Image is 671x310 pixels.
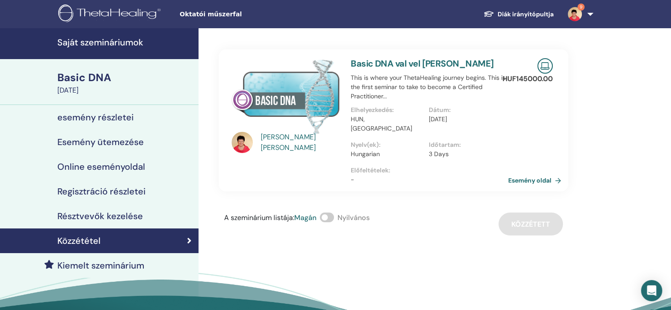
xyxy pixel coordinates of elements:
[537,58,553,74] img: Live Online Seminar
[502,74,553,84] p: HUF 145000.00
[232,58,340,134] img: Basic DNA
[57,85,193,96] div: [DATE]
[337,213,370,222] span: Nyilvános
[224,213,294,222] span: A szeminárium listája :
[57,211,143,221] h4: Résztvevők kezelése
[57,260,144,271] h4: Kiemelt szeminárium
[641,280,662,301] div: Open Intercom Messenger
[232,132,253,153] img: default.jpg
[57,137,144,147] h4: Esemény ütemezése
[351,140,424,149] p: Nyelv(ek) :
[57,161,145,172] h4: Online eseményoldal
[58,4,164,24] img: logo.png
[508,174,565,187] a: Esemény oldal
[351,166,507,175] p: Előfeltételek :
[351,149,424,159] p: Hungarian
[57,112,134,123] h4: esemény részletei
[429,105,502,115] p: Dátum :
[351,105,424,115] p: Elhelyezkedés :
[568,7,582,21] img: default.jpg
[57,186,146,197] h4: Regisztráció részletei
[57,235,101,246] h4: Közzététel
[351,73,507,101] p: This is where your ThetaHealing journey begins. This is the first seminar to take to become a Cer...
[261,132,342,153] a: [PERSON_NAME] [PERSON_NAME]
[577,4,585,11] span: 9
[52,70,199,96] a: Basic DNA[DATE]
[351,115,424,133] p: HUN, [GEOGRAPHIC_DATA]
[429,115,502,124] p: [DATE]
[429,149,502,159] p: 3 Days
[294,213,316,222] span: Magán
[476,6,561,22] a: Diák irányítópultja
[57,70,193,85] div: Basic DNA
[429,140,502,149] p: Időtartam :
[351,58,494,69] a: Basic DNA val vel [PERSON_NAME]
[57,37,193,48] h4: Saját szemináriumok
[351,175,507,184] p: -
[484,10,494,18] img: graduation-cap-white.svg
[180,10,312,19] span: Oktatói műszerfal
